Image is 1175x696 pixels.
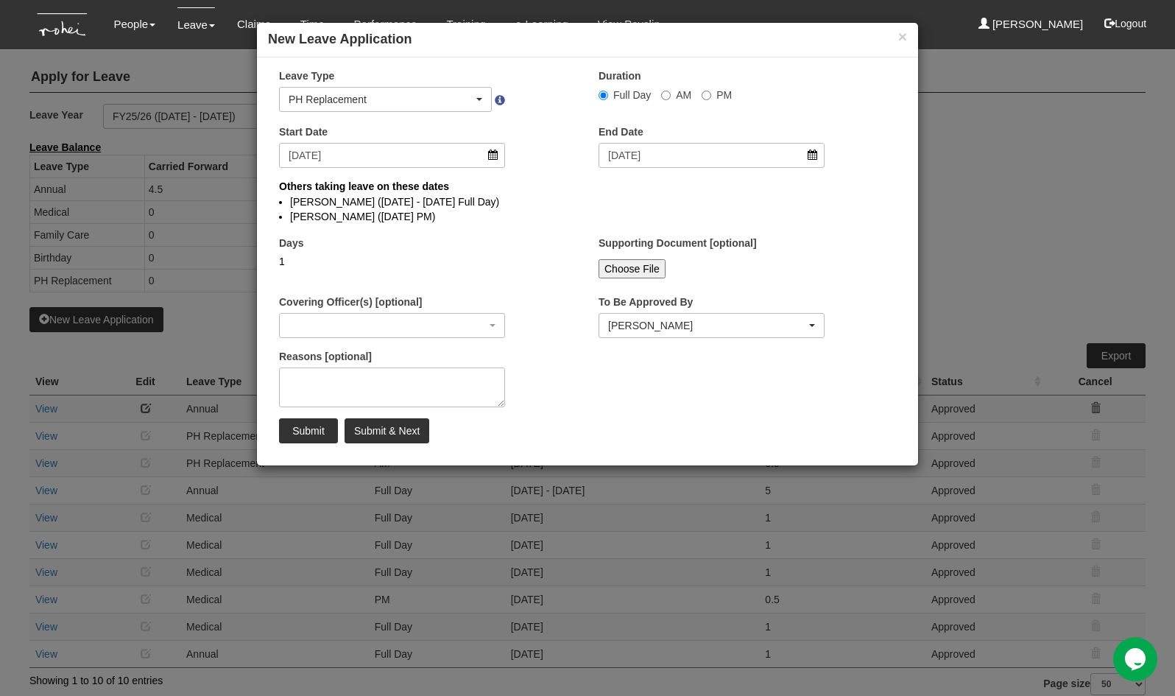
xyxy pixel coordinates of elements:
[279,68,334,83] label: Leave Type
[289,92,473,107] div: PH Replacement
[290,209,885,224] li: [PERSON_NAME] ([DATE] PM)
[608,318,806,333] div: [PERSON_NAME]
[599,295,693,309] label: To Be Approved By
[279,124,328,139] label: Start Date
[268,32,412,46] b: New Leave Application
[290,194,885,209] li: [PERSON_NAME] ([DATE] - [DATE] Full Day)
[599,143,825,168] input: d/m/yyyy
[599,124,643,139] label: End Date
[345,418,429,443] input: Submit & Next
[898,29,907,44] button: ×
[279,87,492,112] button: PH Replacement
[599,259,666,278] input: Choose File
[279,236,303,250] label: Days
[599,313,825,338] button: Aline Eustaquio Low
[599,236,757,250] label: Supporting Document [optional]
[613,89,651,101] span: Full Day
[716,89,732,101] span: PM
[676,89,691,101] span: AM
[279,180,449,192] b: Others taking leave on these dates
[279,254,505,269] div: 1
[1113,637,1160,681] iframe: chat widget
[599,68,641,83] label: Duration
[279,295,422,309] label: Covering Officer(s) [optional]
[279,349,372,364] label: Reasons [optional]
[279,143,505,168] input: d/m/yyyy
[279,418,338,443] input: Submit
